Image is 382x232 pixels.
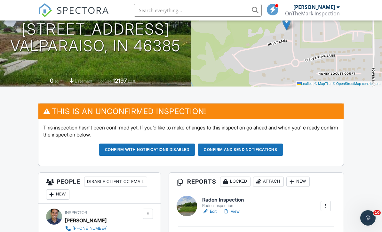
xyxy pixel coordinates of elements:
h3: This is an Unconfirmed Inspection! [38,104,343,119]
div: [PERSON_NAME] [293,4,335,10]
div: New [286,177,310,187]
div: New [46,189,69,200]
button: Confirm and send notifications [198,144,283,156]
a: Edit [202,208,217,215]
span: SPECTORA [57,3,109,17]
div: Locked [220,177,251,187]
div: OnTheMark Inspection [285,10,340,17]
h6: Radon Inspection [202,197,244,203]
div: Attach [253,177,284,187]
span: sq.ft. [128,79,136,84]
span: sq. ft. [54,79,63,84]
span: | [313,82,314,86]
div: [PERSON_NAME] [65,216,107,225]
input: Search everything... [134,4,262,17]
span: basement [75,79,92,84]
img: The Best Home Inspection Software - Spectora [38,3,52,17]
a: Leaflet [297,82,312,86]
div: 12197 [113,77,127,84]
h3: Reports [169,173,343,191]
img: Marker [283,17,290,30]
a: © OpenStreetMap contributors [333,82,380,86]
div: Disable Client CC Email [84,177,147,187]
button: Confirm with notifications disabled [99,144,195,156]
iframe: Intercom live chat [360,210,376,226]
p: This inspection hasn't been confirmed yet. If you'd like to make changes to this inspection go ah... [43,124,338,138]
span: 10 [373,210,381,215]
h3: People [38,173,161,204]
h1: [STREET_ADDRESS] Valparaiso, IN 46385 [10,21,181,55]
a: [PHONE_NUMBER] [65,225,139,232]
a: View [223,208,240,215]
a: © MapTiler [314,82,332,86]
div: 0 [50,77,53,84]
span: Lot Size [98,79,112,84]
a: SPECTORA [38,9,109,22]
a: Radon Inspection Radon Inspection [202,197,244,208]
div: Radon Inspection [202,203,244,208]
span: Inspector [65,210,87,215]
div: [PHONE_NUMBER] [73,226,107,231]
